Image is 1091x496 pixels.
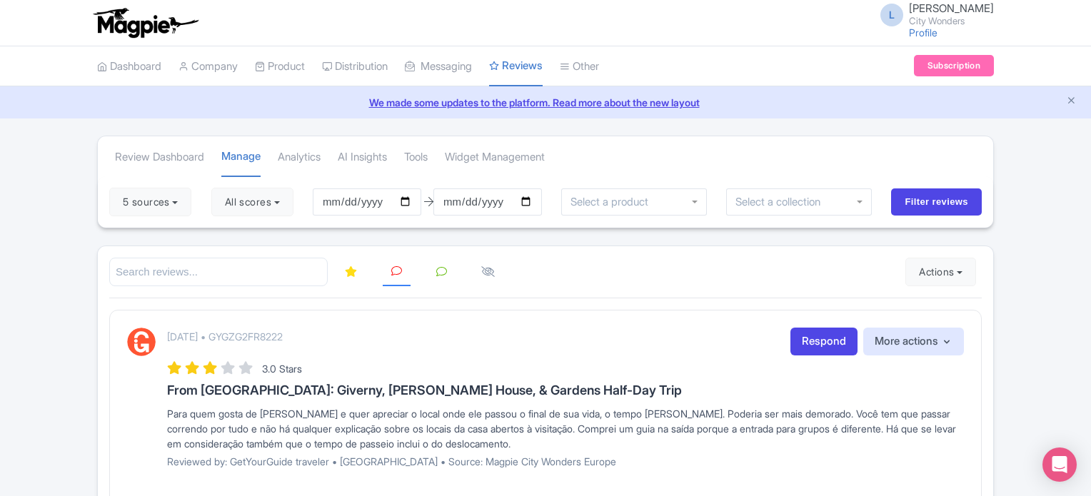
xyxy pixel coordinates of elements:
[9,95,1082,110] a: We made some updates to the platform. Read more about the new layout
[322,47,388,86] a: Distribution
[167,383,964,398] h3: From [GEOGRAPHIC_DATA]: Giverny, [PERSON_NAME] House, & Gardens Half-Day Trip
[1042,447,1077,482] div: Open Intercom Messenger
[560,47,599,86] a: Other
[404,138,428,177] a: Tools
[109,188,191,216] button: 5 sources
[278,138,321,177] a: Analytics
[97,47,161,86] a: Dashboard
[445,138,545,177] a: Widget Management
[211,188,293,216] button: All scores
[179,47,238,86] a: Company
[570,196,650,208] input: Select a product
[221,137,261,178] a: Manage
[880,4,903,26] span: L
[863,328,964,355] button: More actions
[167,329,283,344] p: [DATE] • GYGZG2FR8222
[891,188,982,216] input: Filter reviews
[909,16,994,26] small: City Wonders
[1066,93,1077,110] button: Close announcement
[262,363,302,375] span: 3.0 Stars
[109,258,328,287] input: Search reviews...
[790,328,858,355] a: Respond
[914,55,994,76] a: Subscription
[909,26,937,39] a: Profile
[909,1,994,15] span: [PERSON_NAME]
[167,454,964,469] p: Reviewed by: GetYourGuide traveler • [GEOGRAPHIC_DATA] • Source: Magpie City Wonders Europe
[489,46,543,87] a: Reviews
[115,138,204,177] a: Review Dashboard
[255,47,305,86] a: Product
[872,3,994,26] a: L [PERSON_NAME] City Wonders
[90,7,201,39] img: logo-ab69f6fb50320c5b225c76a69d11143b.png
[167,406,964,451] div: Para quem gosta de [PERSON_NAME] e quer apreciar o local onde ele passou o final de sua vida, o t...
[338,138,387,177] a: AI Insights
[905,258,976,286] button: Actions
[127,328,156,356] img: GetYourGuide Logo
[405,47,472,86] a: Messaging
[735,196,823,208] input: Select a collection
